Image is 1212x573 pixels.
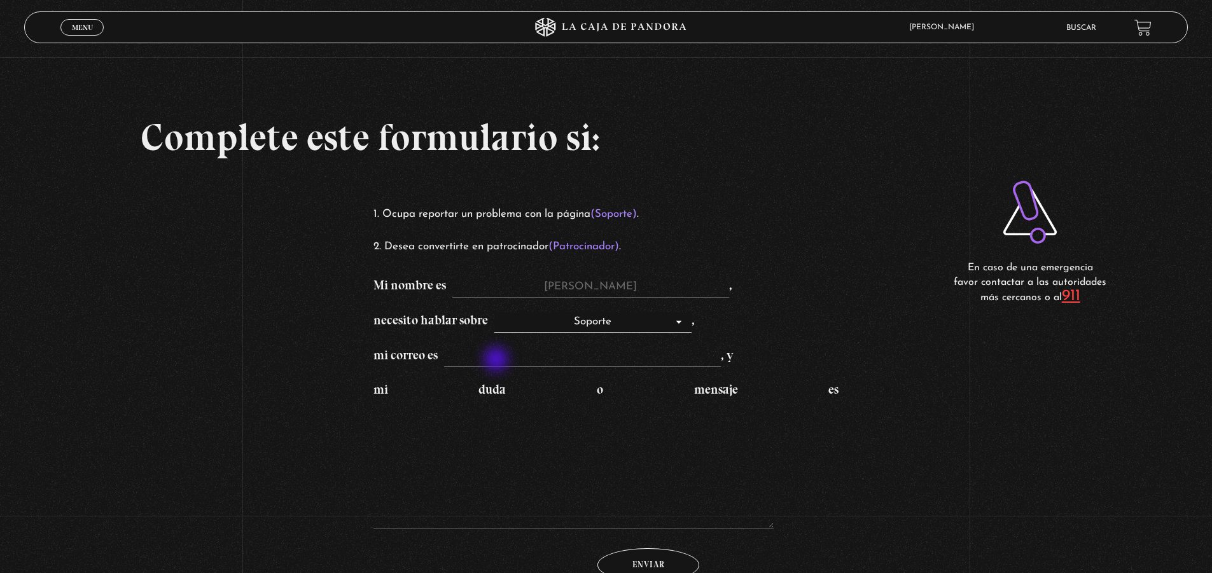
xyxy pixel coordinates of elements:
label: mi correo es , y [373,347,734,362]
span: [PERSON_NAME] [903,24,987,31]
input: mi correo es, y [444,347,721,368]
textarea: mi duda o mensaje es [373,401,774,528]
label: mi duda o mensaje es [373,382,839,532]
a: Buscar [1066,24,1096,32]
label: Mi nombre es , [373,277,732,293]
mark: (Patrocinador) [548,241,619,252]
li: Desea convertirte en patrocinador . [373,237,839,257]
p: En caso de una emergencia favor contactar a las autoridades más cercanos o al [919,261,1142,305]
span: Cerrar [67,34,97,43]
input: Mi nombre es, [452,277,729,298]
h2: Complete este formulario si: [141,114,1071,160]
a: View your shopping cart [1134,19,1152,36]
label: necesito hablar sobre , [373,312,695,328]
mark: (Soporte) [590,209,637,219]
select: necesito hablar sobre, [494,312,692,333]
span: Menu [72,24,93,31]
a: 911 [1062,288,1080,304]
li: Ocupa reportar un problema con la página . [373,205,839,224]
